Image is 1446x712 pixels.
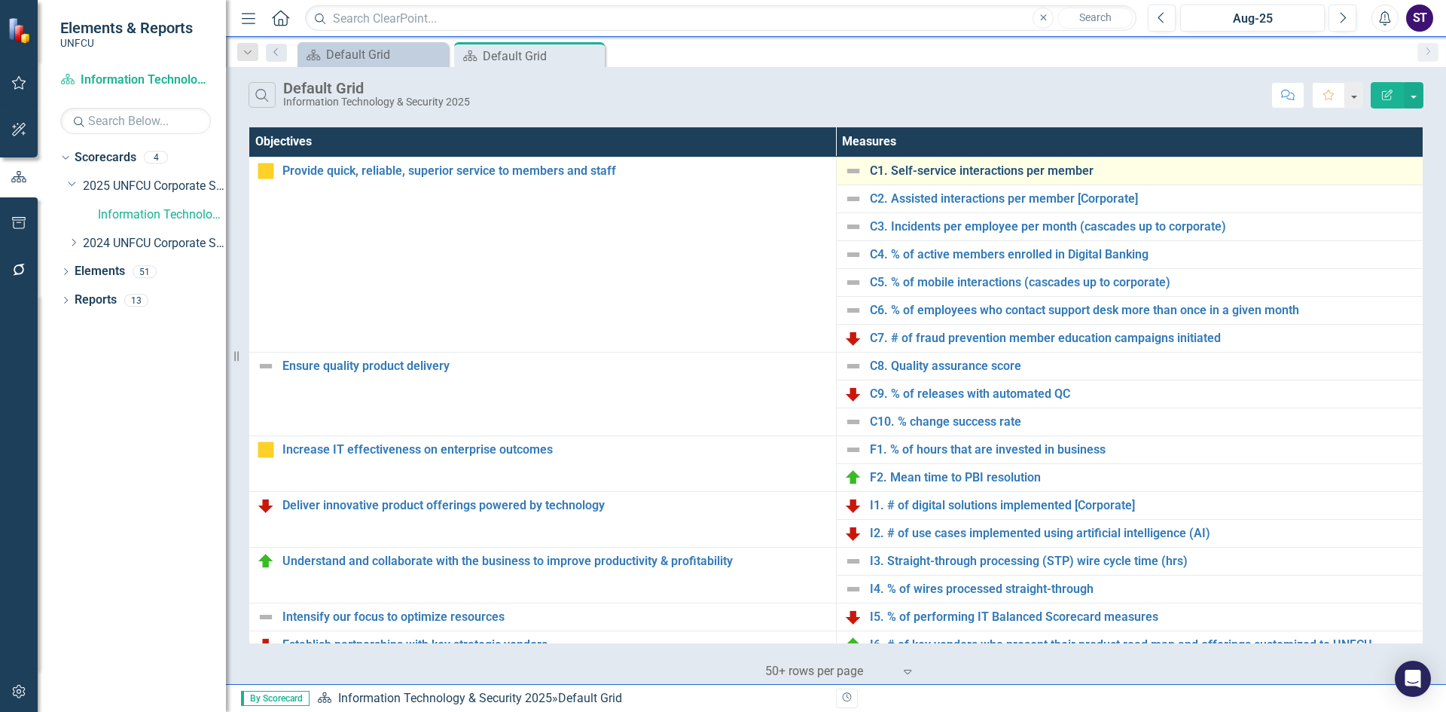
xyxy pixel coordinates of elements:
[305,5,1136,32] input: Search ClearPoint...
[870,164,1416,178] a: C1. Self-service interactions per member
[282,610,828,624] a: Intensify our focus to optimize resources
[836,547,1423,575] td: Double-Click to Edit Right Click for Context Menu
[870,276,1416,289] a: C5. % of mobile interactions (cascades up to corporate)
[282,164,828,178] a: Provide quick, reliable, superior service to members and staff
[338,691,552,705] a: Information Technology & Security 2025
[844,273,862,292] img: Not Defined
[257,357,275,375] img: Not Defined
[483,47,601,66] div: Default Grid
[1180,5,1325,32] button: Aug-25
[1185,10,1319,28] div: Aug-25
[844,413,862,431] img: Not Defined
[870,582,1416,596] a: I4. % of wires processed straight-through
[8,17,34,44] img: ClearPoint Strategy
[844,497,862,515] img: Below Plan
[257,636,275,654] img: Below Plan
[558,691,622,705] div: Default Grid
[282,499,828,512] a: Deliver innovative product offerings powered by technology
[870,527,1416,540] a: I2. # of use cases implemented using artificial intelligence (AI)
[257,608,275,626] img: Not Defined
[870,332,1416,345] a: C7. # of fraud prevention member education campaigns initiated
[249,547,837,603] td: Double-Click to Edit Right Click for Context Menu
[283,80,470,96] div: Default Grid
[844,469,862,487] img: On Target
[249,435,837,491] td: Double-Click to Edit Right Click for Context Menu
[249,603,837,631] td: Double-Click to Edit Right Click for Context Menu
[1057,8,1133,29] button: Search
[241,691,310,706] span: By Scorecard
[836,185,1423,212] td: Double-Click to Edit Right Click for Context Menu
[75,149,136,167] a: Scorecards
[870,443,1416,457] a: F1. % of hours that are invested in business
[133,265,157,278] div: 51
[836,575,1423,603] td: Double-Click to Edit Right Click for Context Menu
[282,359,828,373] a: Ensure quality product delivery
[282,443,828,457] a: Increase IT effectiveness on enterprise outcomes
[836,435,1423,463] td: Double-Click to Edit Right Click for Context Menu
[283,96,470,108] div: Information Technology & Security 2025
[836,324,1423,352] td: Double-Click to Edit Right Click for Context Menu
[836,212,1423,240] td: Double-Click to Edit Right Click for Context Menu
[836,240,1423,268] td: Double-Click to Edit Right Click for Context Menu
[844,190,862,208] img: Not Defined
[1406,5,1433,32] button: ST
[83,178,226,195] a: 2025 UNFCU Corporate Scorecard
[844,608,862,626] img: Below Plan
[870,359,1416,373] a: C8. Quality assurance score
[83,235,226,252] a: 2024 UNFCU Corporate Scorecard
[836,603,1423,631] td: Double-Click to Edit Right Click for Context Menu
[870,304,1416,317] a: C6. % of employees who contact support desk more than once in a given month
[836,268,1423,296] td: Double-Click to Edit Right Click for Context Menu
[836,463,1423,491] td: Double-Click to Edit Right Click for Context Menu
[844,385,862,403] img: Below Plan
[844,246,862,264] img: Not Defined
[870,220,1416,234] a: C3. Incidents per employee per month (cascades up to corporate)
[1079,11,1112,23] span: Search
[249,491,837,547] td: Double-Click to Edit Right Click for Context Menu
[60,19,193,37] span: Elements & Reports
[836,408,1423,435] td: Double-Click to Edit Right Click for Context Menu
[870,415,1416,429] a: C10. % change success rate
[870,555,1416,568] a: I3. Straight-through processing (STP) wire cycle time (hrs)
[317,690,825,707] div: »
[1395,661,1431,697] div: Open Intercom Messenger
[844,301,862,319] img: Not Defined
[844,524,862,542] img: Below Plan
[282,555,828,568] a: Understand and collaborate with the business to improve productivity & profitability
[844,441,862,459] img: Not Defined
[836,296,1423,324] td: Double-Click to Edit Right Click for Context Menu
[870,638,1416,652] a: I6. # of key vendors who present their product road map and offerings customized to UNFCU
[844,357,862,375] img: Not Defined
[844,329,862,347] img: Below Plan
[836,519,1423,547] td: Double-Click to Edit Right Click for Context Menu
[98,206,226,224] a: Information Technology & Security 2025
[870,192,1416,206] a: C2. Assisted interactions per member [Corporate]
[844,580,862,598] img: Not Defined
[60,108,211,134] input: Search Below...
[75,292,117,309] a: Reports
[836,631,1423,659] td: Double-Click to Edit Right Click for Context Menu
[249,157,837,352] td: Double-Click to Edit Right Click for Context Menu
[144,151,168,164] div: 4
[836,380,1423,408] td: Double-Click to Edit Right Click for Context Menu
[870,387,1416,401] a: C9. % of releases with automated QC
[301,45,444,64] a: Default Grid
[75,263,125,280] a: Elements
[836,491,1423,519] td: Double-Click to Edit Right Click for Context Menu
[326,45,444,64] div: Default Grid
[870,248,1416,261] a: C4. % of active members enrolled in Digital Banking
[257,497,275,515] img: Below Plan
[60,72,211,89] a: Information Technology & Security 2025
[257,441,275,459] img: Caution
[870,499,1416,512] a: I1. # of digital solutions implemented [Corporate]
[60,37,193,49] small: UNFCU
[257,552,275,570] img: On Target
[124,294,148,307] div: 13
[844,552,862,570] img: Not Defined
[249,352,837,435] td: Double-Click to Edit Right Click for Context Menu
[249,631,837,659] td: Double-Click to Edit Right Click for Context Menu
[870,610,1416,624] a: I5. % of performing IT Balanced Scorecard measures
[836,352,1423,380] td: Double-Click to Edit Right Click for Context Menu
[844,636,862,654] img: On Target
